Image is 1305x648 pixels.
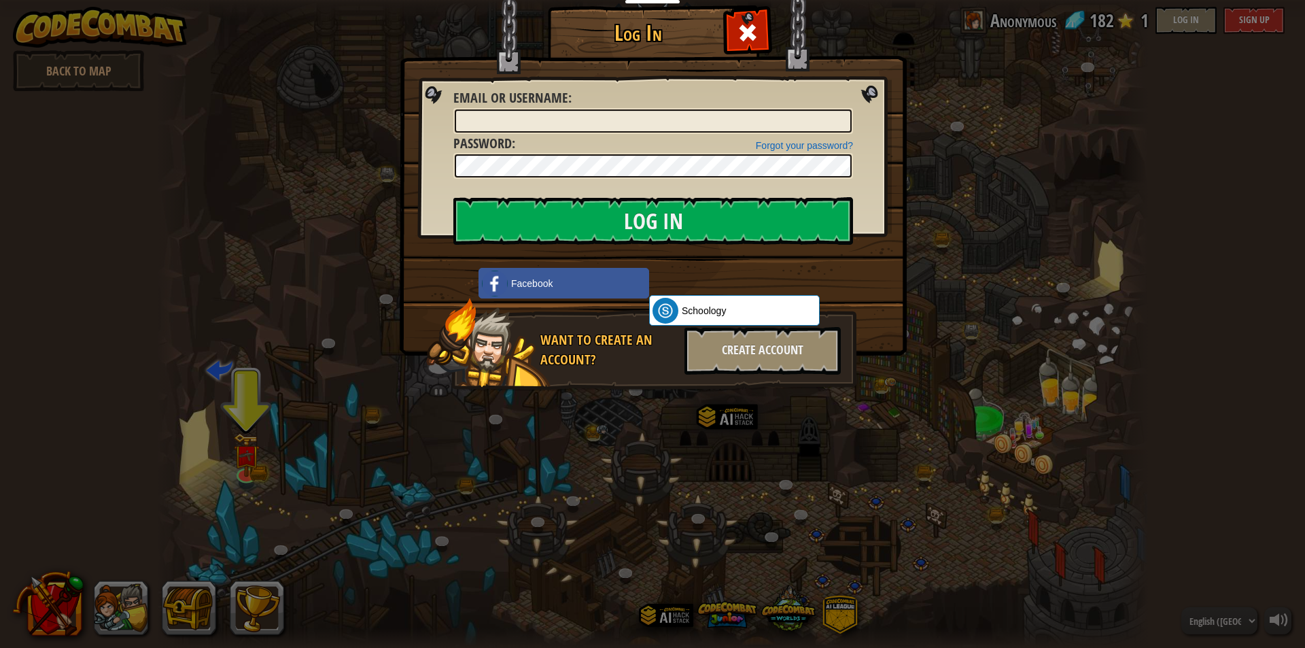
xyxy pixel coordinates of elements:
[453,88,572,108] label: :
[482,271,508,296] img: facebook_small.png
[756,140,853,151] a: Forgot your password?
[642,267,809,296] iframe: Sign in with Google Button
[551,21,725,45] h1: Log In
[684,327,841,375] div: Create Account
[652,298,678,324] img: schoology.png
[540,330,676,369] div: Want to create an account?
[453,134,515,154] label: :
[453,134,512,152] span: Password
[453,197,853,245] input: Log In
[453,88,568,107] span: Email or Username
[682,304,726,318] span: Schoology
[511,277,553,290] span: Facebook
